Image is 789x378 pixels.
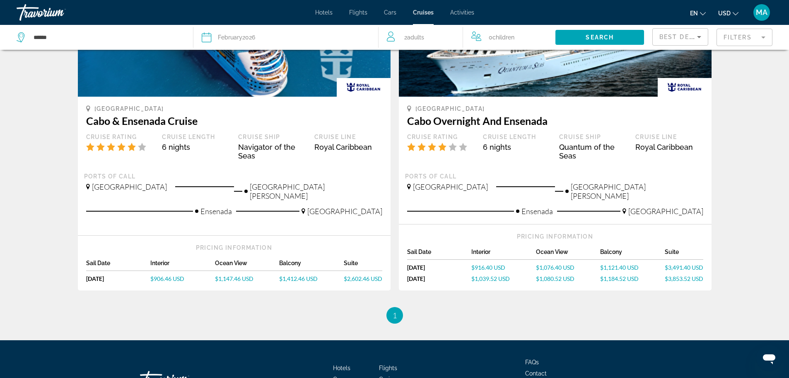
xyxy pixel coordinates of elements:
[218,34,242,41] span: February
[536,264,601,271] a: $1,076.40 USD
[413,182,488,191] span: [GEOGRAPHIC_DATA]
[344,275,382,282] span: $2,602.46 USD
[407,115,703,127] h3: Cabo Overnight And Ensenada
[690,7,706,19] button: Change language
[86,133,154,141] div: Cruise Rating
[555,30,644,45] button: Search
[218,32,255,43] div: 2026
[413,9,434,16] a: Cruises
[718,7,738,19] button: Change currency
[559,133,627,141] div: Cruise Ship
[405,173,705,180] div: Ports of call
[635,143,703,151] div: Royal Caribbean
[94,105,164,112] span: [GEOGRAPHIC_DATA]
[536,249,601,260] div: Ocean View
[407,275,472,282] div: [DATE]
[86,244,382,251] div: Pricing Information
[162,143,230,151] div: 6 nights
[393,311,397,320] span: 1
[586,34,614,41] span: Search
[471,275,510,282] span: $1,039.52 USD
[150,275,184,282] span: $906.46 USD
[690,10,698,17] span: en
[337,78,391,97] img: rci_new_resized.gif
[407,233,703,240] div: Pricing Information
[536,275,574,282] span: $1,080.52 USD
[471,275,536,282] a: $1,039.52 USD
[536,275,601,282] a: $1,080.52 USD
[600,275,665,282] a: $1,184.52 USD
[600,249,665,260] div: Balcony
[404,32,424,43] span: 2
[525,359,539,366] a: FAQs
[344,260,382,271] div: Suite
[215,275,253,282] span: $1,147.46 USD
[665,275,703,282] a: $3,853.52 USD
[415,105,485,112] span: [GEOGRAPHIC_DATA]
[215,260,280,271] div: Ocean View
[379,25,555,50] button: Travelers: 2 adults, 0 children
[86,115,382,127] h3: Cabo & Ensenada Cruise
[238,143,306,160] div: Navigator of the Seas
[279,260,344,271] div: Balcony
[384,9,396,16] a: Cars
[536,264,574,271] span: $1,076.40 USD
[483,143,551,151] div: 6 nights
[279,275,318,282] span: $1,412.46 USD
[665,264,703,271] span: $3,491.40 USD
[315,9,333,16] a: Hotels
[471,264,536,271] a: $916.40 USD
[86,275,151,282] div: [DATE]
[756,345,782,371] iframe: Button to launch messaging window
[525,370,547,377] a: Contact
[162,133,230,141] div: Cruise Length
[718,10,731,17] span: USD
[600,264,665,271] a: $1,121.40 USD
[200,207,232,216] span: Ensenada
[92,182,167,191] span: [GEOGRAPHIC_DATA]
[492,34,514,41] span: Children
[202,25,370,50] button: February2026
[628,207,703,216] span: [GEOGRAPHIC_DATA]
[717,28,772,46] button: Filter
[600,275,639,282] span: $1,184.52 USD
[238,133,306,141] div: Cruise Ship
[314,133,382,141] div: Cruise Line
[489,32,514,43] span: 0
[559,143,627,160] div: Quantum of the Seas
[407,249,472,260] div: Sail Date
[521,207,553,216] span: Ensenada
[659,34,702,40] span: Best Deals
[407,34,424,41] span: Adults
[17,2,99,23] a: Travorium
[307,207,382,216] span: [GEOGRAPHIC_DATA]
[659,32,701,42] mat-select: Sort by
[600,264,639,271] span: $1,121.40 USD
[86,260,151,271] div: Sail Date
[407,133,475,141] div: Cruise Rating
[279,275,344,282] a: $1,412.46 USD
[407,264,472,271] div: [DATE]
[150,260,215,271] div: Interior
[635,133,703,141] div: Cruise Line
[571,182,703,200] span: [GEOGRAPHIC_DATA][PERSON_NAME]
[78,307,712,324] nav: Pagination
[250,182,382,200] span: [GEOGRAPHIC_DATA][PERSON_NAME]
[471,264,505,271] span: $916.40 USD
[349,9,367,16] a: Flights
[471,249,536,260] div: Interior
[483,133,551,141] div: Cruise Length
[84,173,384,180] div: Ports of call
[665,249,703,260] div: Suite
[333,365,350,371] span: Hotels
[379,365,397,371] a: Flights
[450,9,474,16] a: Activities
